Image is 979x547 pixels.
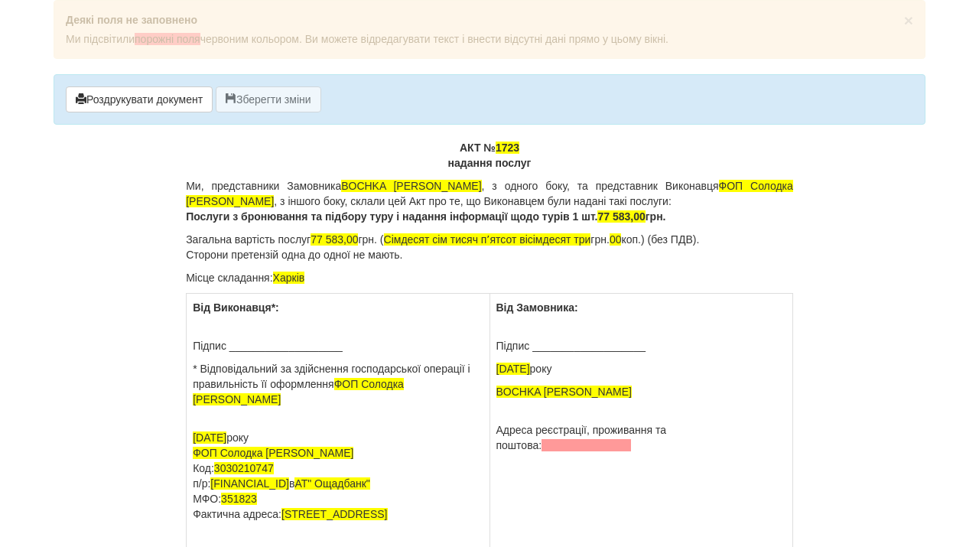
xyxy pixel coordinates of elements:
span: [DATE] [496,363,530,375]
button: Роздрукувати документ [66,86,213,112]
p: АКТ № надання послуг [186,140,793,171]
p: року [496,361,786,376]
p: Від Виконавця*: [193,300,483,315]
span: АТ" Ощадбанк" [294,477,369,490]
p: Підпис ___________________ [193,338,483,353]
button: Зберегти зміни [216,86,321,112]
p: року Код: п/р: в МФО: Фактична адреса: [193,430,483,522]
span: 77 583,00 [311,233,358,246]
span: 1723 [496,142,519,154]
p: Адреса реєстрації, проживання та поштова: [496,422,786,453]
p: Від Замовника: [496,300,786,315]
span: порожні поля [135,33,200,45]
span: [DATE] [193,431,226,444]
span: ФОП Cолодка [PERSON_NAME] [193,378,404,405]
span: BOCHKA [PERSON_NAME] [496,386,632,398]
span: BOCHKA [PERSON_NAME] [341,180,481,192]
span: Сімдесят сім тисяч пʼятсот вісімдесят три [384,233,591,246]
p: Місце складання: [186,270,793,285]
span: [STREET_ADDRESS] [281,508,387,520]
span: 00 [610,233,622,246]
p: Загальна вартість послуг грн. ( грн. коп.) (без ПДВ). Сторони претензій одна до одної не мають. [186,232,793,262]
button: Close [904,12,913,28]
span: Харків [273,272,305,284]
b: Послуги з бронювання та підбору туру і надання інформації щодо турів 1 шт. грн. [186,210,665,223]
span: ФОП Cолодка [PERSON_NAME] [186,180,793,207]
p: Деякі поля не заповнено [66,12,913,28]
p: Ми підсвітили червоним кольором. Ви можете відредагувати текст і внести відсутні дані прямо у цьо... [66,31,913,47]
span: 351823 [221,493,257,505]
span: 77 583,00 [597,210,645,223]
span: × [904,11,913,29]
span: [FINANCIAL_ID] [210,477,289,490]
p: Підпис ___________________ [496,338,786,353]
span: 3030210747 [214,462,274,474]
p: * Відповідальний за здійснення господарської операції і правильність її оформлення [193,361,483,407]
span: ФОП Cолодка [PERSON_NAME] [193,447,353,459]
p: Ми, представники Замовника , з одного боку, та представник Виконавця , з іншого боку, склали цей ... [186,178,793,224]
